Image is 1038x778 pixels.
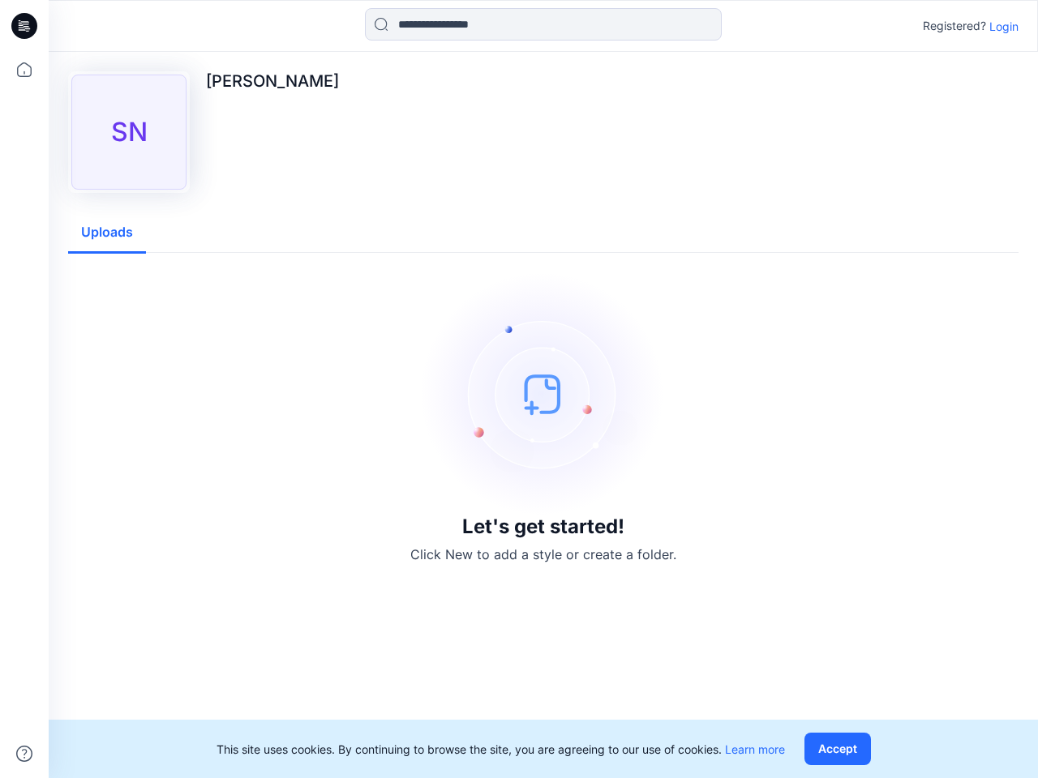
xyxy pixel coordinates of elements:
[410,545,676,564] p: Click New to add a style or create a folder.
[989,18,1019,35] p: Login
[71,75,187,190] div: SN
[804,733,871,765] button: Accept
[923,16,986,36] p: Registered?
[462,515,624,538] h3: Let's get started!
[206,71,339,91] p: [PERSON_NAME]
[422,272,665,515] img: empty-state-image.svg
[725,742,785,756] a: Learn more
[68,212,146,254] button: Uploads
[217,741,785,758] p: This site uses cookies. By continuing to browse the site, you are agreeing to our use of cookies.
